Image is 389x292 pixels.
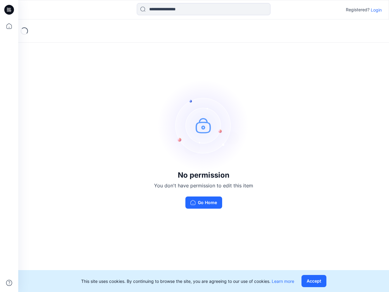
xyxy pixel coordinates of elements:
[272,279,294,284] a: Learn more
[301,275,326,287] button: Accept
[371,7,382,13] p: Login
[81,278,294,284] p: This site uses cookies. By continuing to browse the site, you are agreeing to our use of cookies.
[158,80,249,171] img: no-perm.svg
[154,171,253,179] h3: No permission
[154,182,253,189] p: You don't have permission to edit this item
[346,6,370,13] p: Registered?
[185,196,222,209] button: Go Home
